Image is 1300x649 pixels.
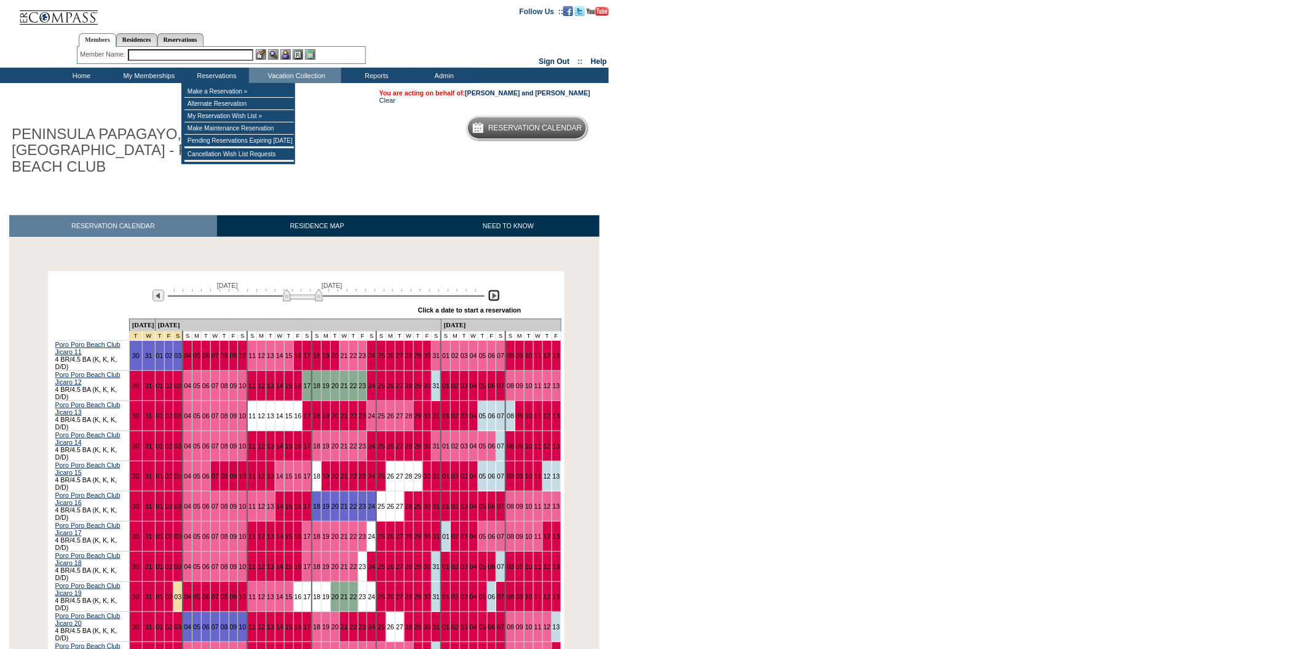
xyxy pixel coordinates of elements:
a: 13 [553,412,560,420]
a: 31 [145,472,153,480]
a: 03 [174,412,181,420]
a: 01 [442,412,450,420]
a: 31 [145,382,153,389]
a: 30 [132,382,140,389]
a: 29 [414,352,422,359]
a: 09 [230,382,237,389]
a: 11 [534,442,542,450]
a: 06 [488,352,496,359]
a: 01 [442,442,450,450]
a: 15 [285,472,293,480]
a: 02 [165,503,173,510]
a: 31 [145,503,153,510]
a: 30 [132,503,140,510]
a: 07 [212,442,219,450]
a: 15 [285,352,293,359]
a: 20 [331,472,339,480]
a: 21 [341,503,348,510]
a: 12 [258,503,265,510]
a: 10 [525,352,533,359]
a: Clear [379,97,395,104]
a: 12 [258,472,265,480]
a: 04 [470,382,477,389]
a: 02 [451,472,459,480]
a: 02 [165,412,173,420]
a: NEED TO KNOW [417,215,600,237]
a: 16 [295,382,302,389]
a: 14 [276,382,283,389]
a: 17 [303,412,311,420]
a: 16 [295,412,302,420]
a: 22 [350,382,357,389]
a: 01 [156,412,164,420]
a: 30 [424,382,431,389]
a: 11 [248,472,256,480]
a: 02 [451,412,459,420]
a: RESERVATION CALENDAR [9,215,217,237]
a: 29 [414,442,422,450]
a: 18 [313,472,320,480]
a: 25 [378,472,385,480]
a: 28 [405,472,413,480]
a: 29 [414,472,422,480]
a: 25 [378,412,385,420]
a: 27 [396,503,403,510]
a: 05 [193,503,200,510]
a: 10 [525,442,533,450]
a: 31 [432,472,440,480]
img: Subscribe to our YouTube Channel [587,7,609,16]
a: 08 [507,472,514,480]
a: 07 [497,472,504,480]
a: 07 [497,442,504,450]
a: 08 [507,442,514,450]
a: 31 [432,412,440,420]
a: 13 [267,382,274,389]
a: 05 [193,412,200,420]
a: 07 [497,412,504,420]
img: Reservations [293,49,303,60]
a: 25 [378,352,385,359]
a: 02 [165,352,173,359]
a: 07 [497,352,504,359]
a: 06 [202,412,210,420]
a: 24 [368,503,375,510]
a: 20 [331,382,339,389]
a: 15 [285,442,293,450]
a: 12 [544,412,551,420]
a: 01 [442,472,450,480]
a: 04 [184,472,191,480]
a: 08 [221,442,228,450]
a: 03 [461,442,468,450]
a: Help [591,57,607,66]
a: 04 [184,412,191,420]
a: 09 [516,472,523,480]
td: Reports [341,68,409,83]
a: 26 [387,503,394,510]
a: 16 [295,442,302,450]
a: 10 [525,412,533,420]
a: 28 [405,442,413,450]
a: 15 [285,382,293,389]
a: Poro Poro Beach Club Jicaro 11 [55,341,121,356]
a: 25 [378,382,385,389]
a: 26 [387,352,394,359]
a: 04 [184,382,191,389]
a: 08 [221,412,228,420]
a: Poro Poro Beach Club Jicaro 12 [55,371,121,386]
a: 27 [396,412,403,420]
a: 30 [424,352,431,359]
a: 06 [202,503,210,510]
a: 17 [303,382,311,389]
a: 09 [516,412,523,420]
a: 22 [350,412,357,420]
a: 11 [248,352,256,359]
img: b_edit.gif [256,49,266,60]
a: 10 [239,382,246,389]
a: 22 [350,472,357,480]
td: Reservations [181,68,249,83]
a: 13 [553,382,560,389]
a: 01 [156,442,164,450]
a: [PERSON_NAME] and [PERSON_NAME] [465,89,590,97]
a: 22 [350,503,357,510]
a: 30 [424,412,431,420]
